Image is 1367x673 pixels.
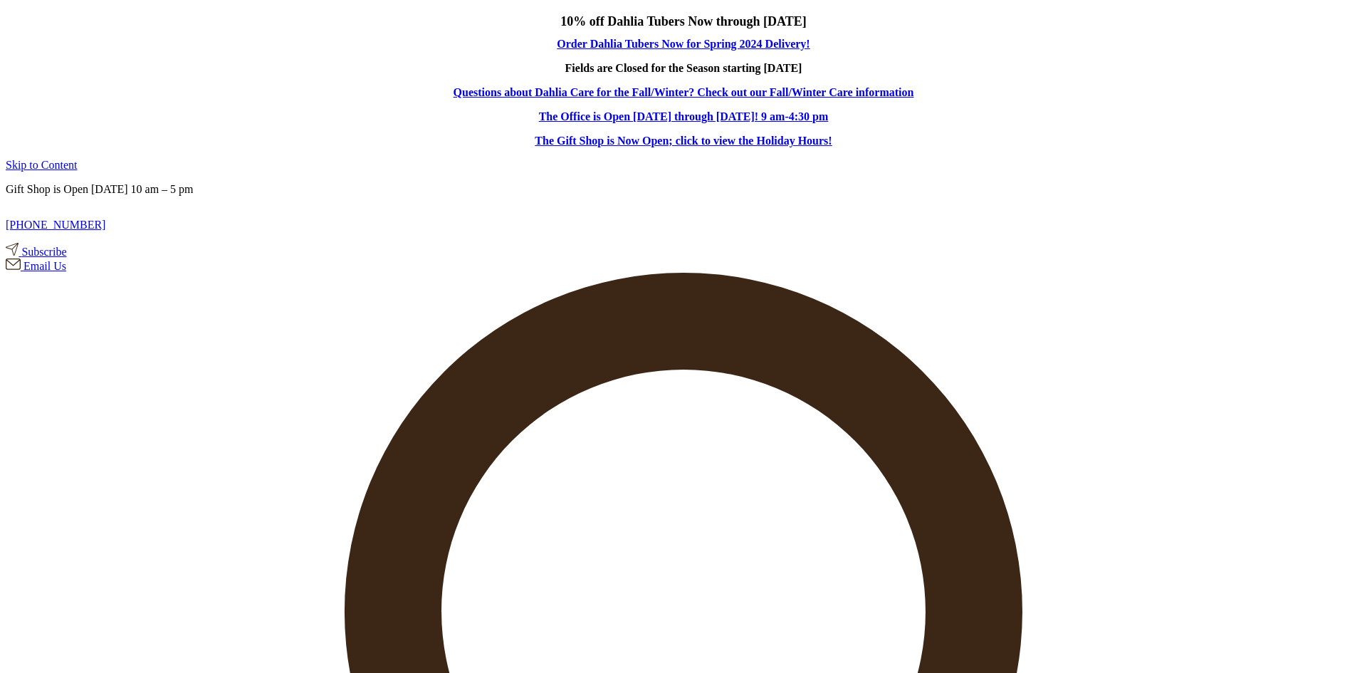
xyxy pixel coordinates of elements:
[565,62,802,74] strong: Fields are Closed for the Season starting [DATE]
[6,159,77,171] a: Skip to Content
[6,246,66,258] a: Subscribe
[557,38,810,50] a: Order Dahlia Tubers Now for Spring 2024 Delivery!
[21,246,66,258] span: Subscribe
[6,260,66,272] a: Email Us
[6,183,1361,196] p: Gift Shop is Open [DATE] 10 am – 5 pm
[23,260,66,272] span: Email Us
[6,219,105,231] a: [PHONE_NUMBER]
[560,14,806,28] strong: 10% off Dahlia Tubers Now through [DATE]
[539,110,829,122] a: The Office is Open [DATE] through [DATE]! 9 am-4:30 pm
[535,135,832,147] a: The Gift Shop is Now Open; click to view the Holiday Hours!
[454,86,914,98] a: Questions about Dahlia Care for the Fall/Winter? Check out our Fall/Winter Care information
